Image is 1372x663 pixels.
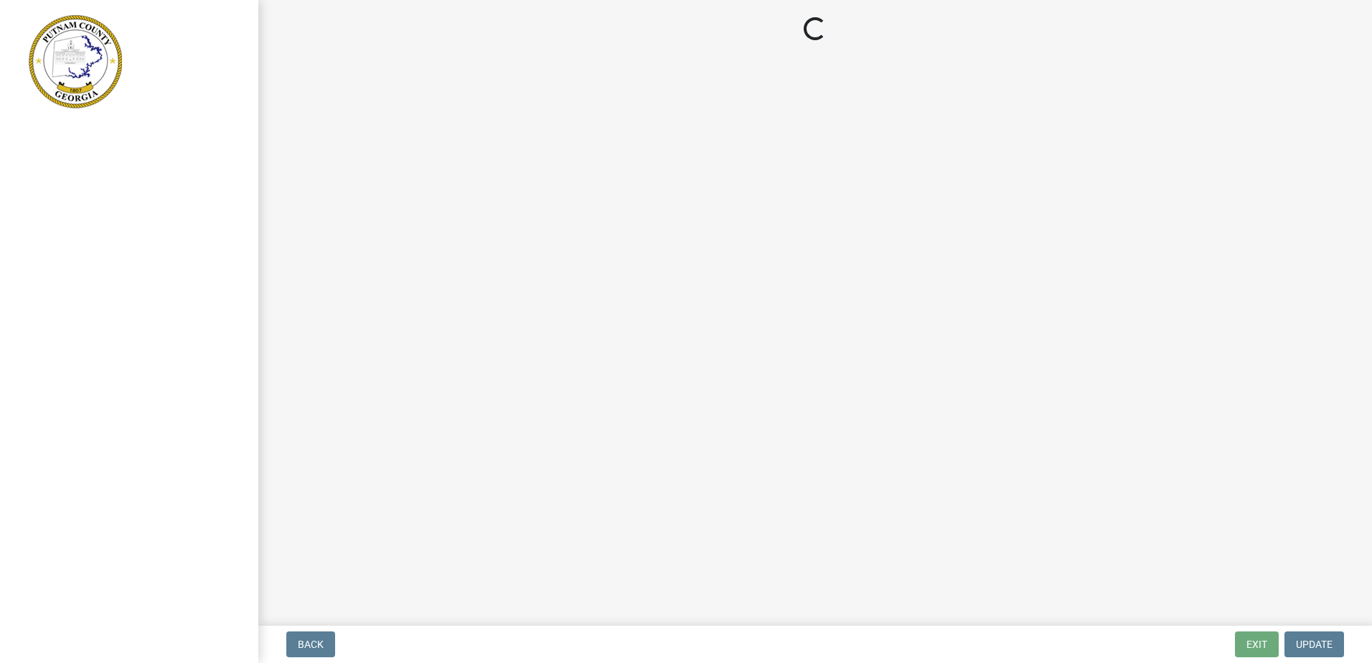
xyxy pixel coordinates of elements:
[1284,631,1344,657] button: Update
[298,639,324,650] span: Back
[286,631,335,657] button: Back
[1296,639,1333,650] span: Update
[1235,631,1279,657] button: Exit
[29,15,122,108] img: Putnam County, Georgia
